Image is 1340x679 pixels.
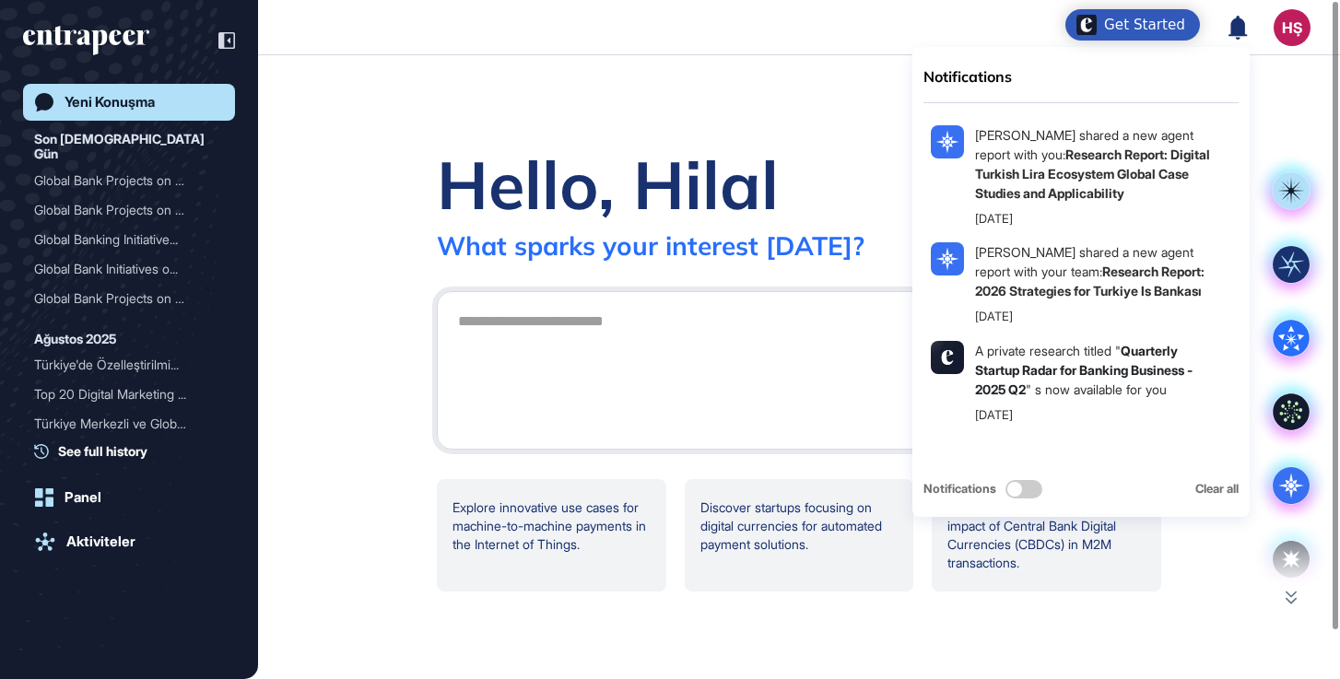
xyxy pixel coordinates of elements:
[34,328,116,350] div: Ağustos 2025
[23,84,235,121] a: Yeni Konuşma
[1065,9,1200,41] div: Open Get Started checklist
[975,406,1013,425] div: [DATE]
[58,441,147,461] span: See full history
[437,143,779,226] div: Hello, Hilal
[437,479,666,591] div: Explore innovative use cases for machine-to-machine payments in the Internet of Things.
[932,479,1161,591] div: Investigate recent research on the impact of Central Bank Digital Currencies (CBDCs) in M2M trans...
[931,341,964,374] img: gojEo0ejOMenhr9zItGaFAeLOQAAAABJRU5ErkJggg==
[1274,9,1311,46] button: HŞ
[975,125,1222,203] div: [PERSON_NAME] shared a new agent report with you:
[34,166,209,195] div: Global Bank Projects on M...
[34,254,224,284] div: Global Bank Initiatives on Programmable Payments Using Digital Currencies
[975,308,1013,326] div: [DATE]
[65,489,101,506] div: Panel
[437,229,864,262] div: What sparks your interest [DATE]?
[23,523,235,560] a: Aktiviteler
[1195,480,1239,498] div: Clear all
[34,350,224,380] div: Türkiye'de Özelleştirilmiş AI Görsel İşleme Çözümleri Geliştiren Şirketler
[34,284,209,313] div: Global Bank Projects on T...
[34,284,224,313] div: Global Bank Projects on Tokenization and Digital Currencies: Collaborations and Initiatives
[34,195,224,225] div: Global Bank Projects on Digital Currency Interoperability with E-Commerce and Payment Systems
[34,409,224,439] div: Türkiye Merkezli ve Global Hizmet Veren Ürün Kullanım Analizi Firmaları
[34,254,209,284] div: Global Bank Initiatives o...
[975,343,1193,397] a: Quarterly Startup Radar for Banking Business - 2025 Q2
[923,480,996,498] span: Notifications
[34,350,209,380] div: Türkiye'de Özelleştirilmi...
[1076,15,1097,35] img: launcher-image-alternative-text
[65,94,155,111] div: Yeni Konuşma
[1104,16,1185,34] div: Get Started
[23,479,235,516] a: Panel
[34,380,224,409] div: Top 20 Digital Marketing Solutions Worldwide
[34,380,209,409] div: Top 20 Digital Marketing ...
[34,166,224,195] div: Global Bank Projects on Machine-to-Machine Payments Using Digital Currencies
[975,210,1013,228] div: [DATE]
[34,128,224,166] div: Son [DEMOGRAPHIC_DATA] Gün
[34,409,209,439] div: Türkiye Merkezli ve Globa...
[975,146,1210,201] b: Research Report: Digital Turkish Lira Ecosystem Global Case Studies and Applicability
[34,195,209,225] div: Global Bank Projects on D...
[23,26,149,55] div: entrapeer-logo
[66,533,135,550] div: Aktiviteler
[923,65,1239,88] div: Notifications
[685,479,914,591] div: Discover startups focusing on digital currencies for automated payment solutions.
[34,441,235,461] a: See full history
[34,225,224,254] div: Global Banking Initiatives on User Sovereign Identity and Digital Currency
[975,242,1222,300] div: [PERSON_NAME] shared a new agent report with your team:
[34,225,209,254] div: Global Banking Initiative...
[975,341,1222,399] div: A private research titled " " s now available for you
